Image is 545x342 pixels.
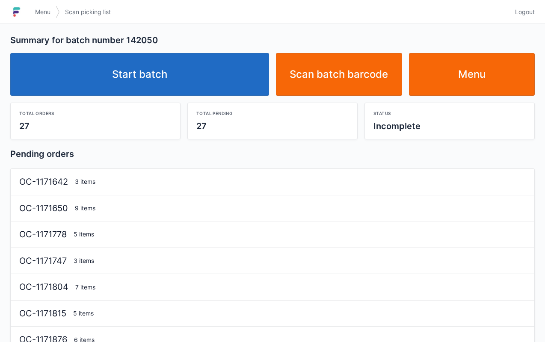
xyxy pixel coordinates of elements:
div: Incomplete [373,120,526,132]
span: Logout [515,8,535,16]
div: 3 items [71,177,529,186]
div: OC-1171747 [16,255,70,267]
div: Status [373,110,526,117]
a: Logout [510,4,535,20]
h2: Summary for batch number 142050 [10,34,535,46]
div: OC-1171815 [16,307,70,320]
div: 5 items [70,230,529,239]
h2: Pending orders [10,148,535,160]
div: OC-1171650 [16,202,71,215]
img: logo-small.jpg [10,5,23,19]
div: OC-1171642 [16,176,71,188]
div: Total orders [19,110,172,117]
a: Menu [30,4,56,20]
a: Start batch [10,53,269,96]
span: Menu [35,8,50,16]
div: 7 items [72,283,529,292]
div: 9 items [71,204,529,212]
div: Total pending [196,110,349,117]
div: 5 items [70,309,529,318]
a: Menu [409,53,535,96]
img: svg> [56,2,60,22]
div: 3 items [70,256,529,265]
a: Scan picking list [60,4,116,20]
div: OC-1171804 [16,281,72,293]
div: OC-1171778 [16,228,70,241]
span: Scan picking list [65,8,111,16]
a: Scan batch barcode [276,53,402,96]
div: 27 [196,120,349,132]
div: 27 [19,120,172,132]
